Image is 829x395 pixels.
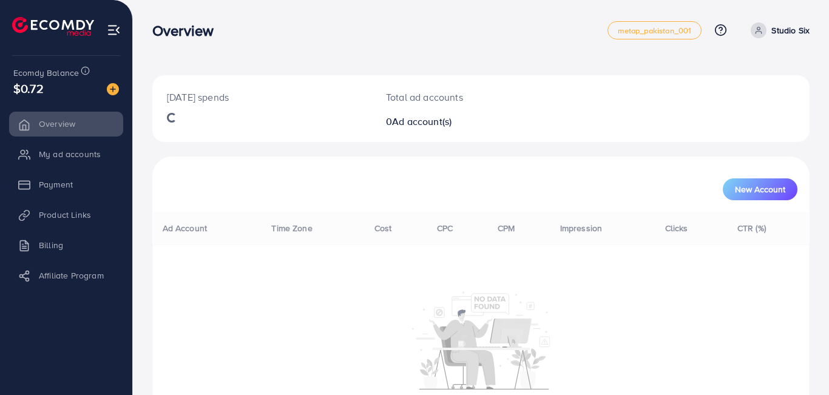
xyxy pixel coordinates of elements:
h3: Overview [152,22,223,39]
a: Studio Six [746,22,810,38]
img: menu [107,23,121,37]
img: image [107,83,119,95]
span: Ad account(s) [392,115,452,128]
button: New Account [723,178,797,200]
span: metap_pakistan_001 [618,27,692,35]
span: Ecomdy Balance [13,67,79,79]
span: $0.72 [13,79,44,97]
img: logo [12,17,94,36]
p: Studio Six [771,23,810,38]
span: New Account [735,185,785,194]
p: [DATE] spends [167,90,357,104]
p: Total ad accounts [386,90,521,104]
h2: 0 [386,116,521,127]
a: metap_pakistan_001 [607,21,702,39]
